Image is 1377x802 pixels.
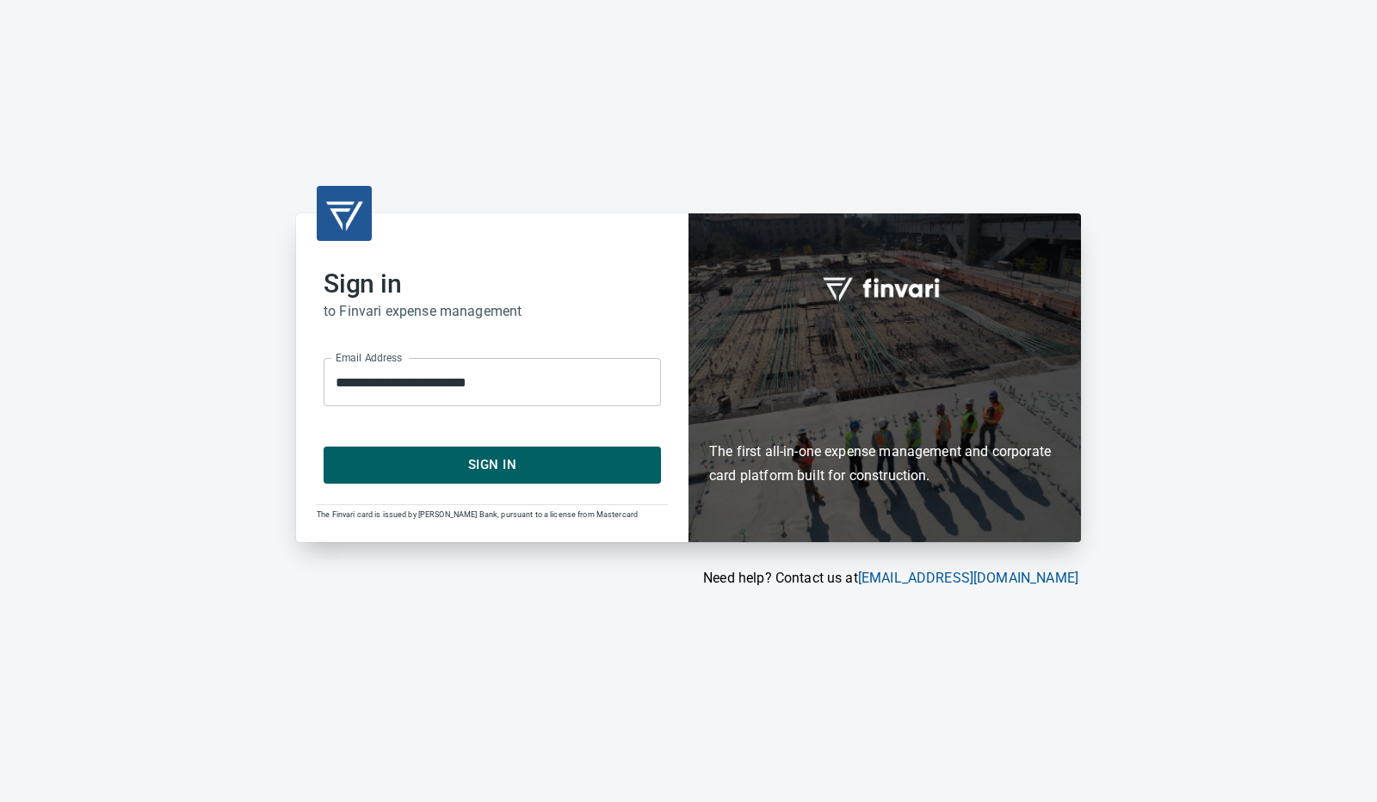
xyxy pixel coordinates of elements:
[709,340,1060,488] h6: The first all-in-one expense management and corporate card platform built for construction.
[317,510,638,519] span: The Finvari card is issued by [PERSON_NAME] Bank, pursuant to a license from Mastercard
[688,213,1081,541] div: Finvari
[324,447,661,483] button: Sign In
[343,453,642,476] span: Sign In
[324,193,365,234] img: transparent_logo.png
[296,568,1078,589] p: Need help? Contact us at
[324,299,661,324] h6: to Finvari expense management
[324,268,661,299] h2: Sign in
[858,570,1078,586] a: [EMAIL_ADDRESS][DOMAIN_NAME]
[820,268,949,307] img: fullword_logo_white.png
